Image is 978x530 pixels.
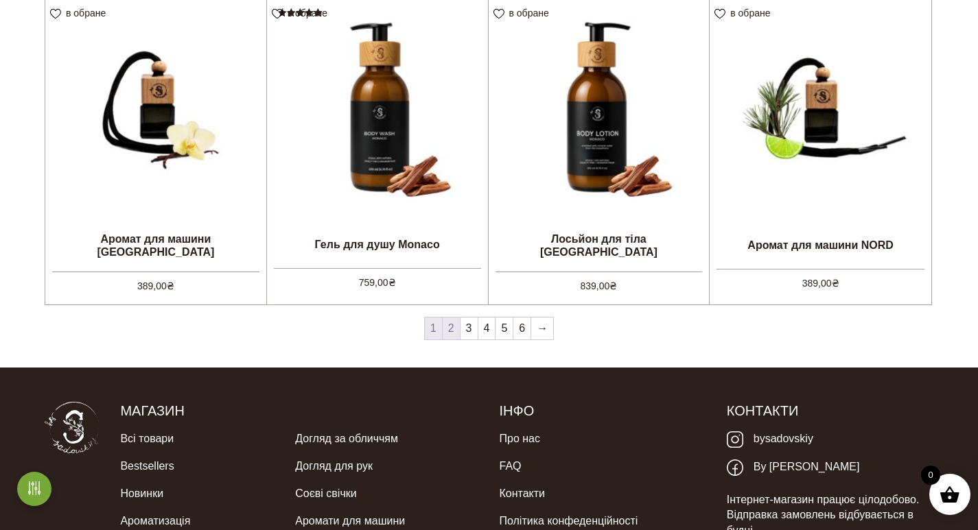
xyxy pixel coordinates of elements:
a: 5 [496,317,513,339]
span: ₴ [388,277,396,288]
a: 6 [513,317,531,339]
bdi: 839,00 [580,280,617,291]
span: 1 [425,317,442,339]
img: unfavourite.svg [714,9,725,19]
h2: Гель для душу Monaco [267,227,488,261]
img: unfavourite.svg [493,9,504,19]
a: → [531,317,553,339]
a: в обране [272,8,332,19]
a: Догляд для рук [295,453,373,480]
a: FAQ [499,453,521,480]
img: unfavourite.svg [272,9,283,19]
a: Bestsellers [120,453,174,480]
span: 0 [921,466,940,485]
span: в обране [509,8,549,19]
a: Догляд за обличчям [295,425,398,453]
h2: Аромат для машини [GEOGRAPHIC_DATA] [45,227,266,264]
a: 3 [461,317,478,339]
h5: Контакти [727,402,933,420]
a: 4 [478,317,496,339]
h5: Магазин [120,402,478,420]
bdi: 389,00 [802,278,839,289]
a: в обране [493,8,554,19]
a: в обране [50,8,110,19]
img: unfavourite.svg [50,9,61,19]
bdi: 389,00 [137,280,174,291]
a: By [PERSON_NAME] [727,453,860,481]
bdi: 759,00 [359,277,396,288]
span: ₴ [167,280,174,291]
a: bysadovskiy [727,425,813,453]
a: Соєві свічки [295,480,356,507]
span: ₴ [832,278,839,289]
a: Новинки [120,480,163,507]
span: в обране [730,8,770,19]
a: 2 [443,317,460,339]
a: Всі товари [120,425,174,453]
a: Контакти [499,480,545,507]
h2: Лосьйон для тіла [GEOGRAPHIC_DATA] [489,227,710,264]
h5: Інфо [499,402,706,420]
span: в обране [66,8,106,19]
span: в обране [288,8,327,19]
span: ₴ [609,280,617,291]
a: в обране [714,8,775,19]
a: Про нас [499,425,539,453]
h2: Аромат для машини NORD [710,228,931,262]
